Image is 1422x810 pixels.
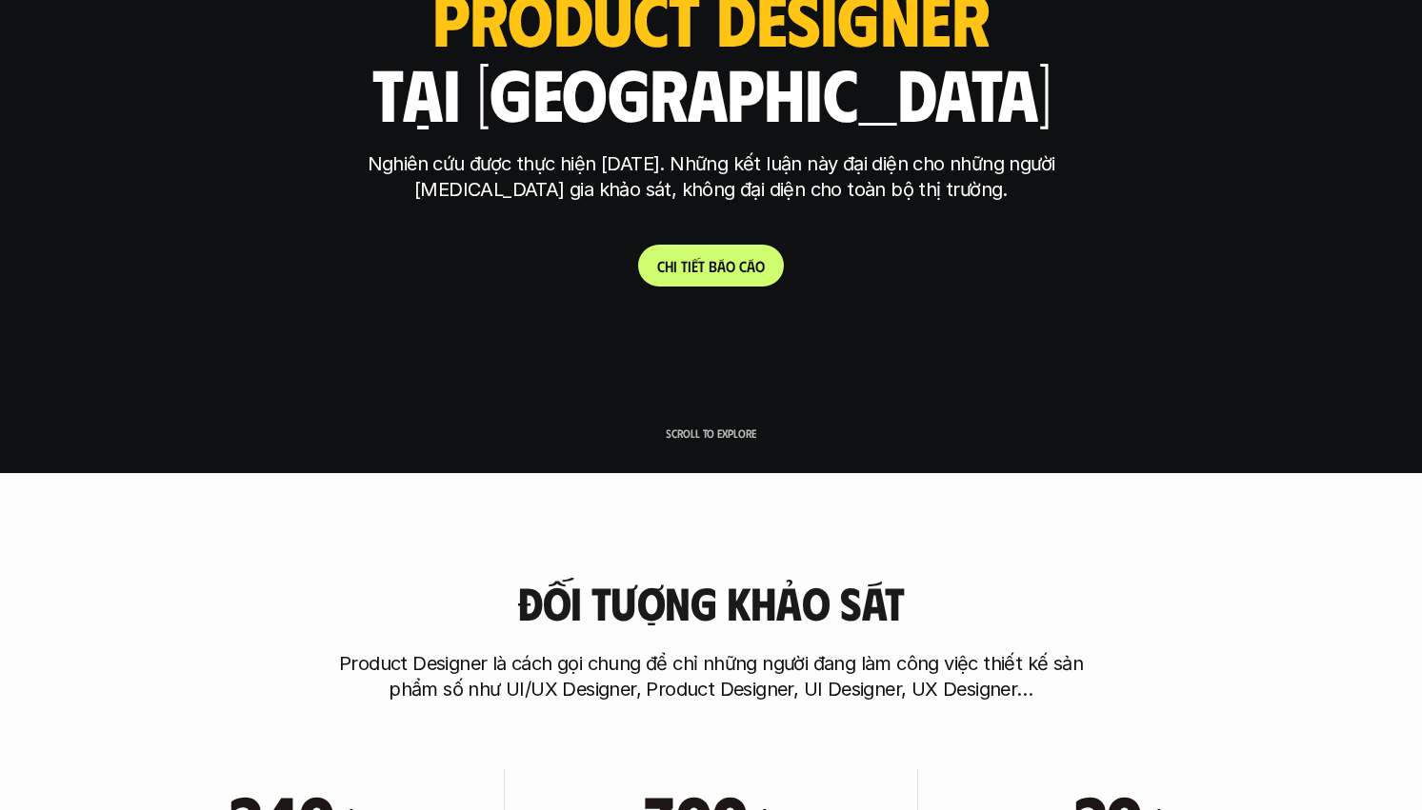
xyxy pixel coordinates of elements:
span: t [698,257,705,275]
span: b [709,257,717,275]
span: c [739,257,747,275]
p: Product Designer là cách gọi chung để chỉ những người đang làm công việc thiết kế sản phẩm số như... [330,651,1092,702]
span: h [665,257,673,275]
span: o [755,257,765,275]
span: t [681,257,688,275]
a: Chitiếtbáocáo [638,245,784,286]
p: Scroll to explore [666,426,756,440]
span: C [657,257,665,275]
p: Nghiên cứu được thực hiện [DATE]. Những kết luận này đại diện cho những người [MEDICAL_DATA] gia ... [354,151,1069,203]
span: i [673,257,677,275]
h1: tại [GEOGRAPHIC_DATA] [371,52,1051,132]
span: i [688,257,691,275]
span: ế [691,257,698,275]
h3: Đối tượng khảo sát [517,578,904,628]
span: á [717,257,726,275]
span: á [747,257,755,275]
span: o [726,257,735,275]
